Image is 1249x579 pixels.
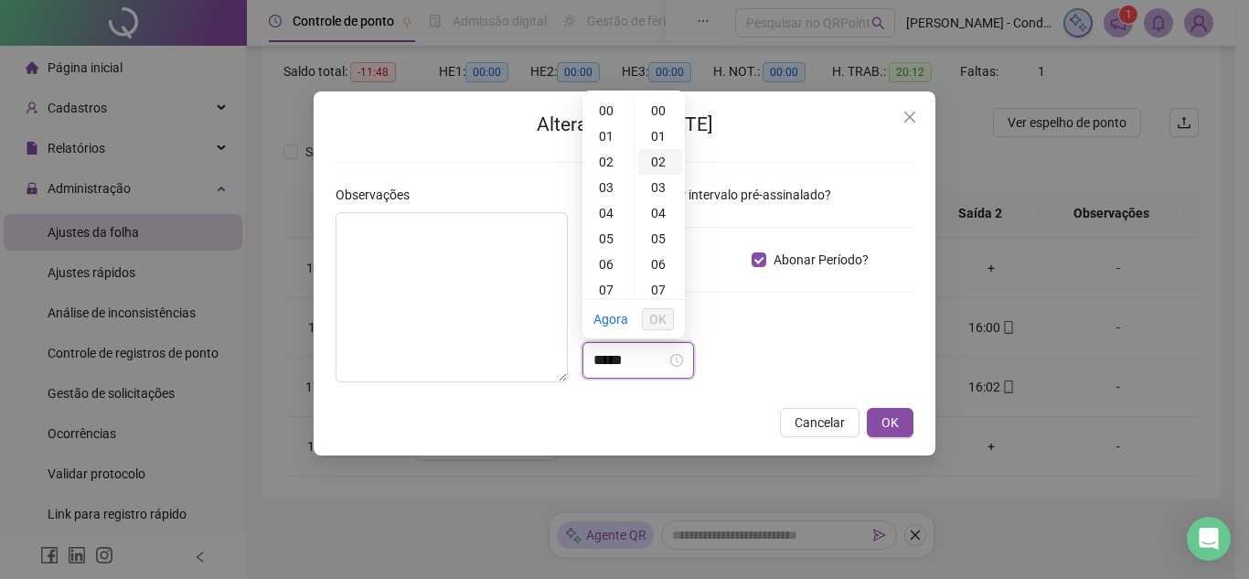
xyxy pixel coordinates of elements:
div: 00 [586,98,630,123]
button: Cancelar [780,408,859,437]
div: 02 [638,149,682,175]
div: 05 [638,226,682,252]
span: OK [881,413,899,433]
div: 01 [638,123,682,149]
div: 01 [586,123,630,149]
div: 04 [638,200,682,226]
div: 03 [586,175,630,200]
label: Observações [336,185,422,205]
div: 04 [586,200,630,226]
button: OK [867,408,913,437]
div: 06 [638,252,682,277]
div: 02 [586,149,630,175]
span: Cancelar [795,413,845,433]
span: Desconsiderar intervalo pré-assinalado? [597,185,838,205]
div: 07 [586,277,630,303]
h2: Alterar no dia [DATE] [336,110,913,140]
button: Close [895,102,924,132]
div: 00 [638,98,682,123]
div: 05 [586,226,630,252]
span: Abonar Período? [766,250,876,270]
div: 07 [638,277,682,303]
div: Open Intercom Messenger [1187,517,1231,561]
button: OK [642,308,674,330]
a: Agora [593,312,628,327]
div: 06 [586,252,630,277]
span: close [902,110,917,124]
div: 03 [638,175,682,200]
